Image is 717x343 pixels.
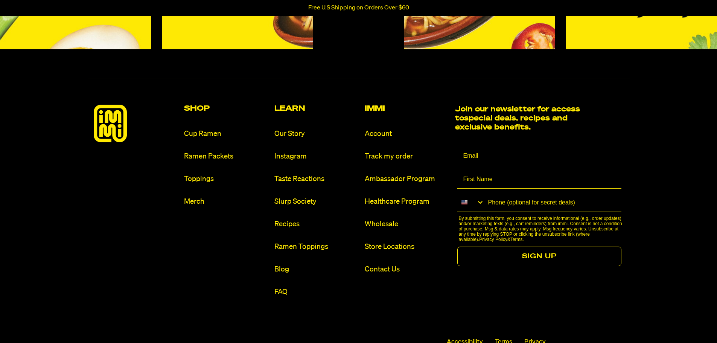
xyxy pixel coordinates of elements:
[365,219,449,229] a: Wholesale
[274,174,359,184] a: Taste Reactions
[274,264,359,274] a: Blog
[365,105,449,112] h2: Immi
[457,170,621,189] input: First Name
[274,105,359,112] h2: Learn
[365,242,449,252] a: Store Locations
[455,105,585,132] h2: Join our newsletter for access to special deals, recipes and exclusive benefits.
[184,197,268,207] a: Merch
[184,174,268,184] a: Toppings
[365,264,449,274] a: Contact Us
[308,5,409,11] p: Free U.S Shipping on Orders Over $60
[94,105,127,142] img: immieats
[274,129,359,139] a: Our Story
[461,199,467,205] img: United States
[365,151,449,162] a: Track my order
[274,242,359,252] a: Ramen Toppings
[274,197,359,207] a: Slurp Society
[365,197,449,207] a: Healthcare Program
[365,129,449,139] a: Account
[484,193,621,212] input: Phone (optional for secret deals)
[459,216,624,242] p: By submitting this form, you consent to receive informational (e.g., order updates) and/or market...
[274,151,359,162] a: Instagram
[457,193,484,211] button: Search Countries
[274,287,359,297] a: FAQ
[184,151,268,162] a: Ramen Packets
[510,237,523,242] a: Terms
[457,146,621,165] input: Email
[184,105,268,112] h2: Shop
[365,174,449,184] a: Ambassador Program
[274,219,359,229] a: Recipes
[457,247,621,266] button: SIGN UP
[184,129,268,139] a: Cup Ramen
[479,237,507,242] a: Privacy Policy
